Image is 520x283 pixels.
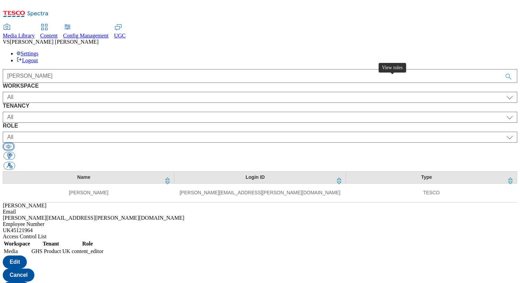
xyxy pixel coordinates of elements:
[3,215,517,221] div: [PERSON_NAME][EMAIL_ADDRESS][PERSON_NAME][DOMAIN_NAME]
[40,24,58,39] a: Content
[17,51,39,56] a: Settings
[31,240,71,247] th: Tenant
[31,248,71,255] td: GHS Product UK
[17,57,38,63] a: Logout
[3,269,34,282] button: Cancel
[3,39,10,45] span: VS
[7,174,160,181] div: Name
[3,33,35,39] span: Media Library
[3,227,517,233] div: UK45121964
[10,39,98,45] span: [PERSON_NAME] [PERSON_NAME]
[3,209,517,215] div: Email
[114,33,126,39] span: UGC
[3,103,517,109] label: TENANCY
[350,174,503,181] div: Type
[3,69,517,83] input: Accessible label text
[178,174,332,181] div: Login ID
[3,123,517,129] label: ROLE
[3,255,27,269] button: Edit
[71,240,104,247] th: Role
[3,203,46,208] span: [PERSON_NAME]
[3,248,30,255] td: Media
[174,183,346,202] td: [PERSON_NAME][EMAIL_ADDRESS][PERSON_NAME][DOMAIN_NAME]
[71,248,104,255] td: content_editor
[63,33,109,39] span: Config Management
[3,83,517,89] label: WORKSPACE
[3,24,35,39] a: Media Library
[114,24,126,39] a: UGC
[3,233,517,240] div: Access Control List
[40,33,58,39] span: Content
[3,240,30,247] th: Workspace
[346,183,517,202] td: TESCO
[3,221,517,227] div: Employee Number
[3,183,174,202] td: [PERSON_NAME]
[63,24,109,39] a: Config Management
